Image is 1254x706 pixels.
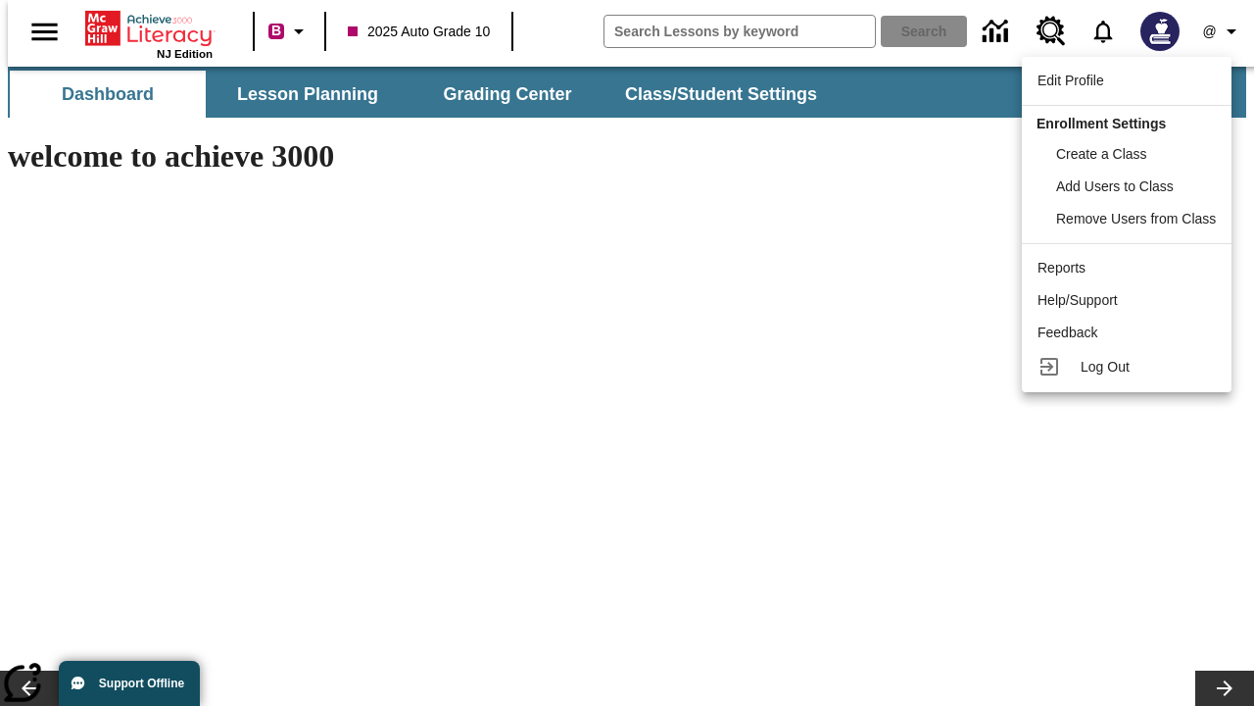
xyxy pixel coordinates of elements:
span: Enrollment Settings [1037,116,1166,131]
span: Log Out [1081,359,1130,375]
span: Edit Profile [1037,73,1104,88]
span: Help/Support [1037,292,1118,308]
span: Create a Class [1056,146,1147,162]
span: Feedback [1037,325,1097,340]
span: Remove Users from Class [1056,211,1216,227]
span: Add Users to Class [1056,178,1174,194]
span: Reports [1037,260,1085,276]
